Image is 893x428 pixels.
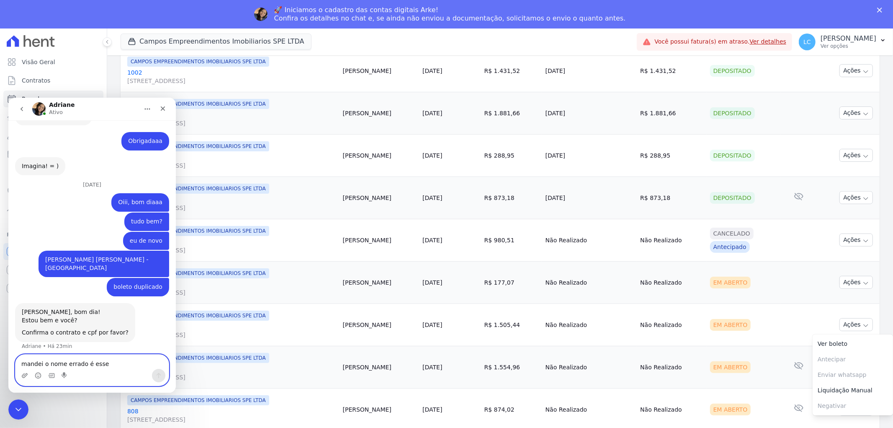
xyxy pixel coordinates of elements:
div: Depositado [710,65,755,77]
div: eu de novo [115,134,161,153]
a: Liquidação Manual [813,383,893,398]
span: CAMPOS EMPREENDIMENTOS IMOBILIARIOS SPE LTDA [127,99,269,109]
a: Minha Carteira [3,146,103,163]
textarea: Envie uma mensagem... [7,257,160,271]
span: Visão Geral [22,58,55,66]
span: CAMPOS EMPREENDIMENTOS IMOBILIARIOS SPE LTDA [127,141,269,151]
div: Fechar [877,8,885,13]
a: [DATE] [422,152,442,159]
div: Depositado [710,192,755,204]
div: boleto duplicado [105,185,154,194]
div: Em Aberto [710,404,751,415]
span: CAMPOS EMPREENDIMENTOS IMOBILIARIOS SPE LTDA [127,268,269,278]
td: [PERSON_NAME] [340,92,419,134]
button: Campos Empreendimentos Imobiliarios SPE LTDA [121,34,311,49]
a: 808[STREET_ADDRESS] [127,407,336,424]
td: R$ 1.505,44 [481,303,542,346]
span: [STREET_ADDRESS] [127,246,336,254]
span: [STREET_ADDRESS] [127,161,336,170]
td: Não Realizado [637,303,706,346]
a: Troca de Arquivos [3,201,103,218]
td: R$ 177,07 [481,261,542,303]
a: Transferências [3,164,103,181]
div: Larissa diz… [7,153,161,180]
td: [PERSON_NAME] [340,303,419,346]
div: Plataformas [7,230,100,240]
a: Parcelas [3,91,103,107]
td: [DATE] [542,176,637,219]
span: Negativar [813,398,893,414]
div: Em Aberto [710,319,751,331]
a: [DATE] [422,406,442,413]
button: Ações [839,149,873,162]
td: Não Realizado [542,303,637,346]
div: Confirma o contrato e cpf por favor? [13,231,120,239]
a: 1102[STREET_ADDRESS] [127,280,336,297]
div: eu de novo [121,139,154,148]
button: Ações [839,233,873,246]
a: [DATE] [422,110,442,117]
a: Ver detalhes [750,38,787,45]
button: Ações [839,318,873,331]
td: Não Realizado [637,346,706,388]
div: boleto duplicado [98,180,161,199]
span: CAMPOS EMPREENDIMENTOS IMOBILIARIOS SPE LTDA [127,395,269,405]
a: Clientes [3,127,103,144]
span: Contratos [22,76,50,85]
div: Cancelado [710,228,754,239]
button: Start recording [53,275,60,281]
a: [DATE] [422,364,442,371]
button: Enviar uma mensagem [144,271,157,285]
a: 1002[STREET_ADDRESS] [127,68,336,85]
a: 1102[STREET_ADDRESS] [127,238,336,254]
td: [PERSON_NAME] [340,261,419,303]
a: Ver boleto [813,336,893,352]
iframe: Intercom live chat [8,98,176,393]
td: [PERSON_NAME] [340,219,419,261]
div: Adriane • Há 23min [13,246,64,251]
img: Profile image for Adriane [254,8,268,21]
a: Contratos [3,72,103,89]
a: Recebíveis [3,243,103,260]
div: [PERSON_NAME] [PERSON_NAME] - [GEOGRAPHIC_DATA] [30,153,161,179]
td: R$ 873,18 [637,176,706,219]
span: CAMPOS EMPREENDIMENTOS IMOBILIARIOS SPE LTDA [127,226,269,236]
div: 🚀 Iniciamos o cadastro das contas digitais Arke! Confira os detalhes no chat e, se ainda não envi... [274,6,626,23]
td: [PERSON_NAME] [340,134,419,176]
td: [DATE] [542,92,637,134]
a: Lotes [3,109,103,126]
span: [STREET_ADDRESS] [127,204,336,212]
span: [STREET_ADDRESS] [127,288,336,297]
div: tudo bem? [116,115,161,133]
div: [PERSON_NAME], bom dia!Estou bem e você?Confirma o contrato e cpf por favor?Adriane • Há 23min [7,205,127,244]
a: 602[STREET_ADDRESS] [127,153,336,170]
span: CAMPOS EMPREENDIMENTOS IMOBILIARIOS SPE LTDA [127,311,269,321]
td: R$ 1.431,52 [481,49,542,92]
button: Ações [839,106,873,119]
span: CAMPOS EMPREENDIMENTOS IMOBILIARIOS SPE LTDA [127,184,269,194]
div: Larissa diz… [7,134,161,153]
button: Selecionador de Emoji [26,275,33,281]
p: Ver opções [821,43,876,49]
a: [DATE] [422,67,442,74]
a: [DATE] [422,322,442,328]
div: Adriane diz… [7,205,161,259]
span: [STREET_ADDRESS] [127,77,336,85]
button: LC [PERSON_NAME] Ver opções [792,30,893,54]
span: [STREET_ADDRESS] [127,373,336,381]
button: Upload do anexo [13,275,20,281]
div: Oiii, bom diaaa [110,101,154,109]
span: CAMPOS EMPREENDIMENTOS IMOBILIARIOS SPE LTDA [127,353,269,363]
a: [DATE] [422,237,442,244]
